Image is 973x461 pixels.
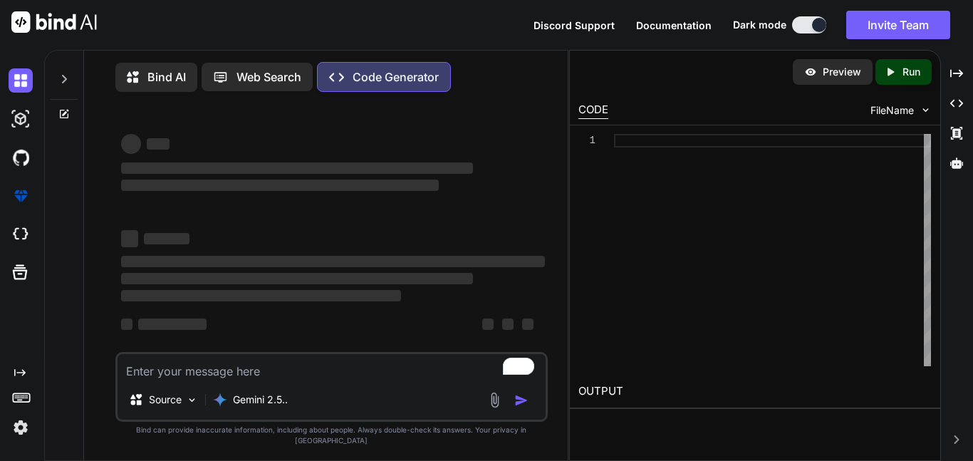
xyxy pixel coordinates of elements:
img: cloudideIcon [9,222,33,247]
img: Pick Models [186,394,198,406]
p: Source [149,393,182,407]
img: icon [514,393,529,408]
p: Web Search [236,68,301,86]
p: Bind can provide inaccurate information, including about people. Always double-check its answers.... [115,425,548,446]
span: ‌ [121,230,138,247]
span: ‌ [121,134,141,154]
span: ‌ [121,290,401,301]
span: ‌ [522,318,534,330]
span: ‌ [482,318,494,330]
img: preview [804,66,817,78]
h2: OUTPUT [570,375,940,408]
img: settings [9,415,33,440]
span: Documentation [636,19,712,31]
img: Gemini 2.5 flash [213,393,227,407]
span: FileName [870,103,914,118]
textarea: To enrich screen reader interactions, please activate Accessibility in Grammarly extension settings [118,354,546,380]
span: ‌ [138,318,207,330]
span: ‌ [147,138,170,150]
img: premium [9,184,33,208]
button: Documentation [636,18,712,33]
img: darkAi-studio [9,107,33,131]
span: Dark mode [733,18,786,32]
p: Gemini 2.5.. [233,393,288,407]
span: Discord Support [534,19,615,31]
div: 1 [578,134,595,147]
span: ‌ [121,256,545,267]
img: Bind AI [11,11,97,33]
p: Bind AI [147,68,186,86]
button: Discord Support [534,18,615,33]
span: ‌ [121,273,473,284]
img: chevron down [920,104,932,116]
img: darkChat [9,68,33,93]
p: Preview [823,65,861,79]
span: ‌ [502,318,514,330]
img: attachment [486,392,503,408]
span: ‌ [121,180,439,191]
button: Invite Team [846,11,950,39]
span: ‌ [121,162,473,174]
p: Run [902,65,920,79]
span: ‌ [121,318,132,330]
span: ‌ [144,233,189,244]
div: CODE [578,102,608,119]
p: Code Generator [353,68,439,86]
img: githubDark [9,145,33,170]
